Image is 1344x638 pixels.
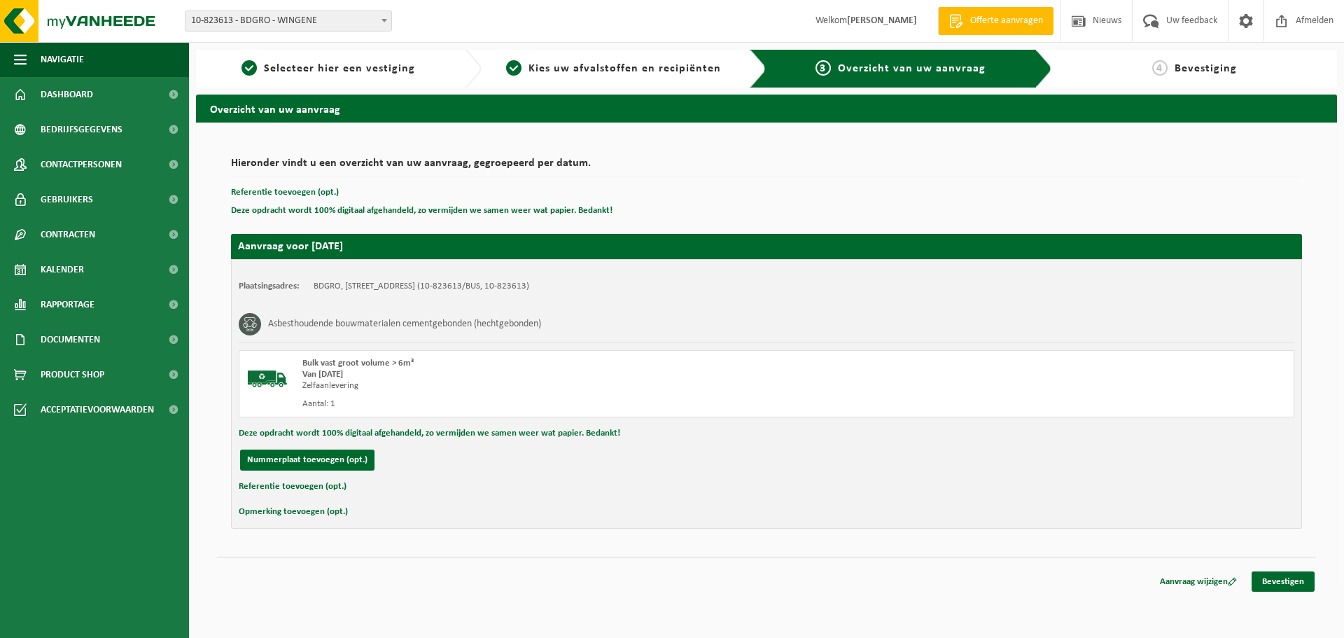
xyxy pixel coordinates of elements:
button: Deze opdracht wordt 100% digitaal afgehandeld, zo vermijden we samen weer wat papier. Bedankt! [231,202,612,220]
span: Bulk vast groot volume > 6m³ [302,359,414,368]
strong: Plaatsingsadres: [239,282,300,291]
span: Gebruikers [41,182,93,217]
span: Bedrijfsgegevens [41,112,122,147]
a: Aanvraag wijzigen [1149,571,1247,592]
span: 2 [506,60,521,76]
span: 3 [815,60,831,76]
button: Deze opdracht wordt 100% digitaal afgehandeld, zo vermijden we samen weer wat papier. Bedankt! [239,424,620,443]
span: Rapportage [41,287,94,322]
span: Acceptatievoorwaarden [41,392,154,427]
span: Documenten [41,322,100,357]
span: 4 [1152,60,1168,76]
div: Aantal: 1 [302,398,822,410]
strong: Aanvraag voor [DATE] [238,241,343,252]
span: 10-823613 - BDGRO - WINGENE [185,11,392,32]
strong: [PERSON_NAME] [847,15,917,26]
div: Zelfaanlevering [302,380,822,391]
h3: Asbesthoudende bouwmaterialen cementgebonden (hechtgebonden) [268,313,541,335]
h2: Hieronder vindt u een overzicht van uw aanvraag, gegroepeerd per datum. [231,158,1302,176]
button: Referentie toevoegen (opt.) [239,478,346,496]
h2: Overzicht van uw aanvraag [196,95,1337,122]
span: 10-823613 - BDGRO - WINGENE [185,11,391,31]
span: Bevestiging [1175,63,1237,74]
span: Contracten [41,217,95,252]
span: Contactpersonen [41,147,122,182]
td: BDGRO, [STREET_ADDRESS] (10-823613/BUS, 10-823613) [314,281,529,292]
a: 1Selecteer hier een vestiging [203,60,454,77]
span: Selecteer hier een vestiging [264,63,415,74]
span: Overzicht van uw aanvraag [838,63,986,74]
button: Referentie toevoegen (opt.) [231,183,339,202]
a: Bevestigen [1252,571,1315,592]
a: Offerte aanvragen [938,7,1053,35]
img: BL-SO-LV.png [246,358,288,400]
span: Kalender [41,252,84,287]
button: Nummerplaat toevoegen (opt.) [240,450,374,471]
strong: Van [DATE] [302,370,343,379]
a: 2Kies uw afvalstoffen en recipiënten [489,60,739,77]
span: Navigatie [41,42,84,77]
span: Offerte aanvragen [967,14,1046,28]
span: Dashboard [41,77,93,112]
span: 1 [241,60,257,76]
span: Kies uw afvalstoffen en recipiënten [528,63,721,74]
button: Opmerking toevoegen (opt.) [239,503,348,521]
span: Product Shop [41,357,104,392]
